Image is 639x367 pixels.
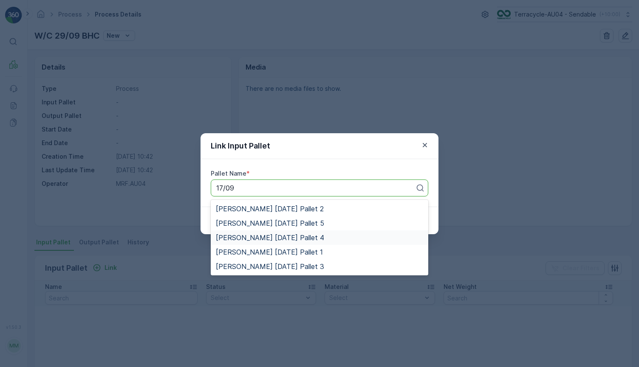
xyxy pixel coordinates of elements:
[216,234,324,241] span: [PERSON_NAME] [DATE] Pallet 4
[211,140,270,152] p: Link Input Pallet
[216,205,324,213] span: [PERSON_NAME] [DATE] Pallet 2
[216,263,324,270] span: [PERSON_NAME] [DATE] Pallet 3
[216,219,324,227] span: [PERSON_NAME] [DATE] Pallet 5
[211,170,246,177] label: Pallet Name
[216,248,323,256] span: [PERSON_NAME] [DATE] Pallet 1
